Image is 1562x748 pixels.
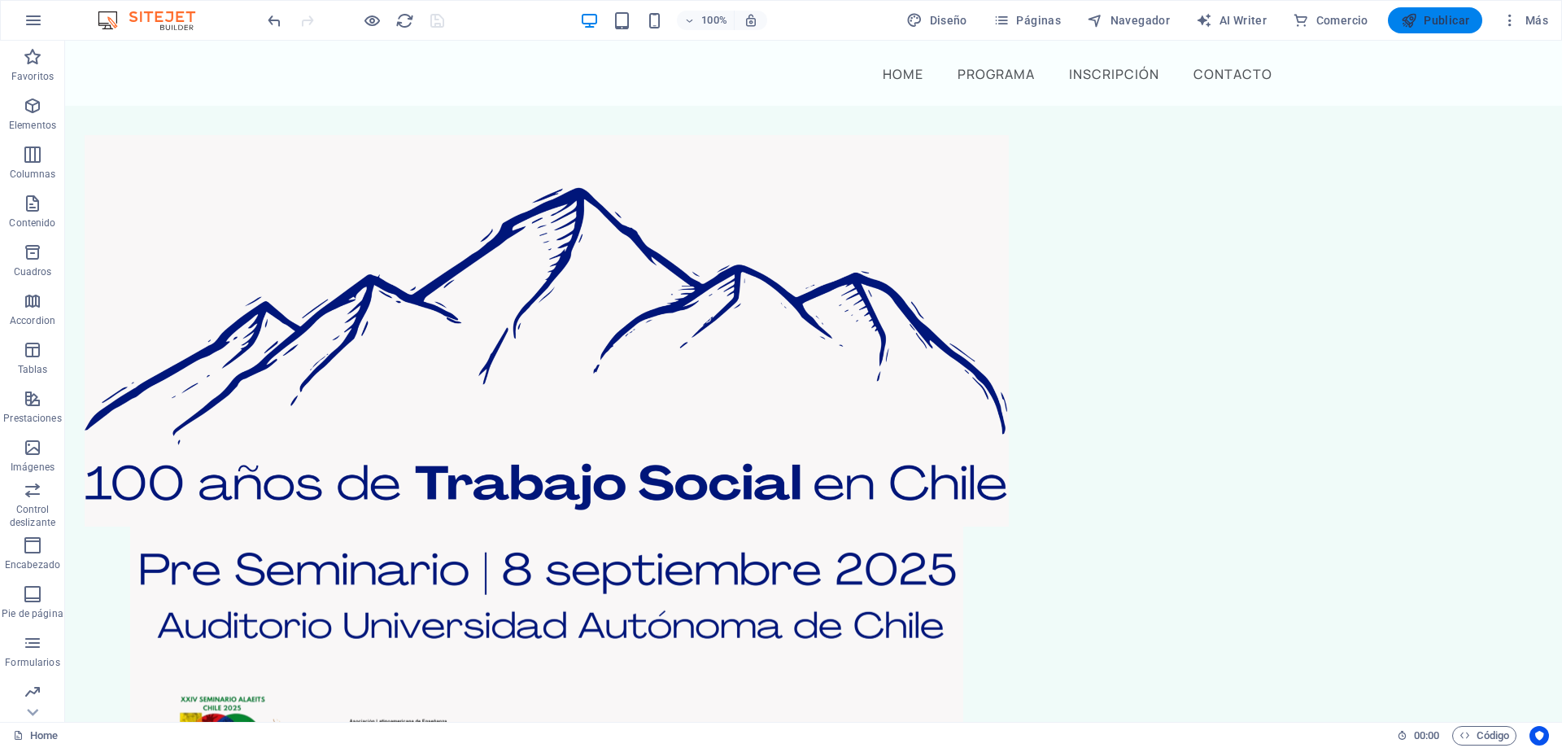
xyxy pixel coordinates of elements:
[1459,726,1509,746] span: Código
[395,11,414,30] i: Volver a cargar página
[1196,12,1267,28] span: AI Writer
[1495,7,1555,33] button: Más
[1414,726,1439,746] span: 00 00
[1502,12,1548,28] span: Más
[987,7,1067,33] button: Páginas
[1401,12,1470,28] span: Publicar
[9,217,55,230] p: Contenido
[5,656,59,669] p: Formularios
[395,11,414,30] button: reload
[900,7,974,33] div: Diseño (Ctrl+Alt+Y)
[13,726,58,746] a: Haz clic para cancelar la selección y doble clic para abrir páginas
[2,607,63,620] p: Pie de página
[94,11,216,30] img: Editor Logo
[11,70,54,83] p: Favoritos
[10,168,56,181] p: Columnas
[1293,12,1368,28] span: Comercio
[14,265,52,278] p: Cuadros
[1425,729,1428,741] span: :
[701,11,727,30] h6: 100%
[264,11,284,30] button: undo
[265,11,284,30] i: Deshacer: Cambiar texto (Ctrl+Z)
[9,119,56,132] p: Elementos
[744,13,758,28] i: Al redimensionar, ajustar el nivel de zoom automáticamente para ajustarse al dispositivo elegido.
[1529,726,1549,746] button: Usercentrics
[3,412,61,425] p: Prestaciones
[906,12,967,28] span: Diseño
[362,11,382,30] button: Haz clic para salir del modo de previsualización y seguir editando
[10,314,55,327] p: Accordion
[11,461,55,474] p: Imágenes
[1087,12,1170,28] span: Navegador
[1452,726,1516,746] button: Código
[1189,7,1273,33] button: AI Writer
[1397,726,1440,746] h6: Tiempo de la sesión
[1080,7,1176,33] button: Navegador
[18,363,48,376] p: Tablas
[993,12,1061,28] span: Páginas
[1388,7,1483,33] button: Publicar
[5,558,60,571] p: Encabezado
[677,11,735,30] button: 100%
[1286,7,1375,33] button: Comercio
[900,7,974,33] button: Diseño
